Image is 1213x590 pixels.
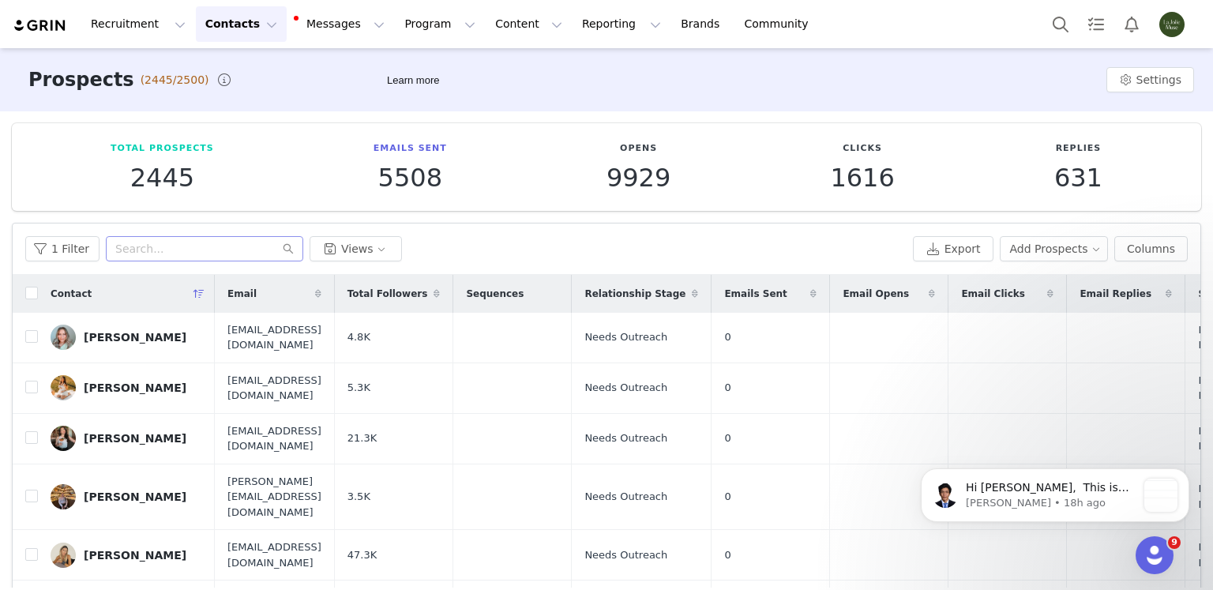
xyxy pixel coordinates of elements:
[584,430,667,446] span: Needs Outreach
[830,163,894,192] p: 1616
[961,287,1024,301] span: Email Clicks
[606,163,670,192] p: 9929
[1079,6,1113,42] a: Tasks
[830,142,894,156] p: Clicks
[106,236,303,261] input: Search...
[51,325,76,350] img: 3afa1c62-53ef-48b4-ae21-7e44b4725d36.jpg
[51,484,76,509] img: 4f827ec9-c7e8-4bde-af90-b2e16e9be31b--s.jpg
[81,6,195,42] button: Recruitment
[227,539,321,570] span: [EMAIL_ADDRESS][DOMAIN_NAME]
[51,484,202,509] a: [PERSON_NAME]
[584,329,667,345] span: Needs Outreach
[51,375,202,400] a: [PERSON_NAME]
[28,66,134,94] h3: Prospects
[1136,536,1174,574] iframe: Intercom live chat
[13,18,68,33] img: grin logo
[1150,12,1200,37] button: Profile
[1054,142,1102,156] p: Replies
[84,381,186,394] div: [PERSON_NAME]
[1114,236,1188,261] button: Columns
[1000,236,1109,261] button: Add Prospects
[374,142,447,156] p: Emails Sent
[374,163,447,192] p: 5508
[51,426,202,451] a: [PERSON_NAME]
[347,380,370,396] span: 5.3K
[51,325,202,350] a: [PERSON_NAME]
[227,423,321,454] span: [EMAIL_ADDRESS][DOMAIN_NAME]
[724,547,730,563] span: 0
[1168,536,1181,549] span: 9
[486,6,572,42] button: Content
[111,163,214,192] p: 2445
[51,375,76,400] img: ad5fbe96-6c9a-40f6-93c8-6490dbea9298.jpg
[51,543,202,568] a: [PERSON_NAME]
[724,380,730,396] span: 0
[843,287,909,301] span: Email Opens
[347,489,370,505] span: 3.5K
[724,287,787,301] span: Emails Sent
[384,73,442,88] div: Tooltip anchor
[724,430,730,446] span: 0
[1106,67,1194,92] button: Settings
[51,543,76,568] img: c998db21-a868-4b3b-9ee2-9acc3ca6e0f2.jpg
[913,236,993,261] button: Export
[227,373,321,404] span: [EMAIL_ADDRESS][DOMAIN_NAME]
[25,236,100,261] button: 1 Filter
[84,549,186,562] div: [PERSON_NAME]
[347,547,377,563] span: 47.3K
[287,6,394,42] button: Messages
[84,490,186,503] div: [PERSON_NAME]
[395,6,485,42] button: Program
[584,489,667,505] span: Needs Outreach
[1080,287,1151,301] span: Email Replies
[671,6,734,42] a: Brands
[606,142,670,156] p: Opens
[584,287,685,301] span: Relationship Stage
[84,331,186,344] div: [PERSON_NAME]
[310,236,402,261] button: Views
[111,142,214,156] p: Total Prospects
[347,329,370,345] span: 4.8K
[1043,6,1078,42] button: Search
[724,489,730,505] span: 0
[1114,6,1149,42] button: Notifications
[1054,163,1102,192] p: 631
[1159,12,1185,37] img: dfae5766-9c98-4e4d-b764-c74d1948efbb.jpg
[196,6,287,42] button: Contacts
[51,287,92,301] span: Contact
[573,6,670,42] button: Reporting
[347,430,377,446] span: 21.3K
[897,437,1213,547] iframe: Intercom notifications message
[51,426,76,451] img: 464db23b-44bc-435d-849d-a405c82ad0e1--s.jpg
[283,243,294,254] i: icon: search
[466,287,524,301] span: Sequences
[735,6,825,42] a: Community
[227,322,321,353] span: [EMAIL_ADDRESS][DOMAIN_NAME]
[84,432,186,445] div: [PERSON_NAME]
[347,287,428,301] span: Total Followers
[584,380,667,396] span: Needs Outreach
[227,287,257,301] span: Email
[141,72,209,88] span: (2445/2500)
[584,547,667,563] span: Needs Outreach
[724,329,730,345] span: 0
[227,474,321,520] span: [PERSON_NAME][EMAIL_ADDRESS][DOMAIN_NAME]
